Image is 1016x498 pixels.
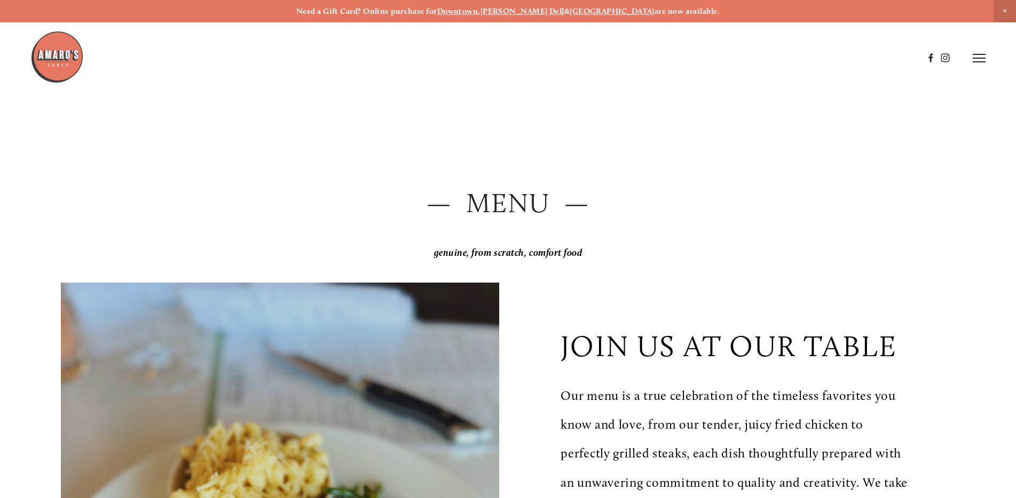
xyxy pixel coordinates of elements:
strong: are now available. [655,6,720,16]
p: join us at our table [561,329,897,364]
a: [PERSON_NAME] Dell [481,6,564,16]
a: [GEOGRAPHIC_DATA] [570,6,655,16]
a: Downtown [437,6,478,16]
strong: & [564,6,570,16]
em: genuine, from scratch, comfort food [434,247,582,259]
strong: , [478,6,480,16]
img: Amaro's Table [30,30,84,84]
strong: Need a Gift Card? Online purchase for [296,6,437,16]
h2: — Menu — [61,184,955,222]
